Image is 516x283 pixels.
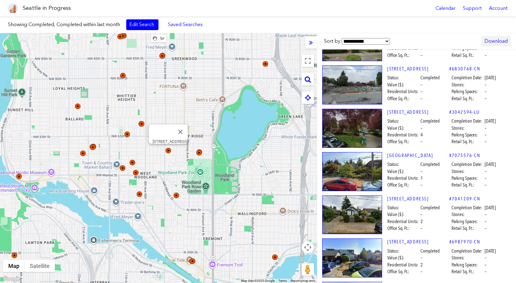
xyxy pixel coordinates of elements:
[8,3,18,13] img: favicon-96x96.png
[485,125,487,132] span: –
[387,52,420,59] span: Office Sq. Ft.:
[451,218,484,225] span: Parking Spaces:
[485,81,487,88] span: –
[451,254,484,261] span: Stories:
[387,218,420,225] span: Residential Units:
[420,81,422,88] span: –
[451,95,484,102] span: Retail Sq. Ft.:
[324,38,390,45] label: Sort by:
[387,254,420,261] span: Value ($):
[387,248,420,254] span: Status:
[241,279,275,282] span: Map data ©2025 Google
[387,65,449,72] a: [STREET_ADDRESS]
[449,195,480,202] a: #7041209-CN
[322,238,382,277] img: 315_NW_86TH_ST_SEATTLE.jpg
[387,182,420,188] span: Office Sq. Ft.:
[485,218,487,225] span: –
[420,225,422,232] span: –
[291,279,315,282] a: Report a map error
[449,65,480,72] a: #6830768-CN
[322,65,382,104] img: 5515_9TH_AVE_NW_SEATTLE.jpg
[420,182,422,188] span: –
[387,125,420,132] span: Value ($):
[451,81,484,88] span: Stories:
[387,161,420,168] span: Status:
[485,138,487,145] span: –
[420,125,422,132] span: –
[29,22,120,27] span: Completed, Completed within last month
[449,238,480,245] a: #6987970-CN
[451,175,484,182] span: Parking Spaces:
[387,95,420,102] span: Office Sq. Ft.:
[451,74,484,81] span: Completion Date:
[420,95,422,102] span: –
[302,263,314,276] button: Drag Pegman onto the map to open Street View
[485,225,487,232] span: –
[387,81,420,88] span: Value ($):
[387,268,420,275] span: Office Sq. Ft.:
[481,36,511,46] a: Download
[451,182,484,188] span: Retail Sq. Ft.:
[485,161,496,168] span: [DATE]
[420,254,422,261] span: –
[485,204,496,211] span: [DATE]
[420,74,440,81] span: Completed
[420,168,422,175] span: –
[420,204,440,211] span: Completed
[387,175,420,182] span: Residential Units:
[420,211,422,218] span: –
[420,268,422,275] span: –
[485,261,487,268] span: –
[158,35,166,42] button: Draw a shape
[387,225,420,232] span: Office Sq. Ft.:
[126,19,158,30] a: Edit Search
[485,132,487,138] span: –
[387,195,449,202] a: [STREET_ADDRESS]
[387,204,420,211] span: Status:
[451,125,484,132] span: Stories:
[165,19,206,30] a: Saved Searches
[420,248,440,254] span: Completed
[485,175,487,182] span: –
[485,118,496,124] span: [DATE]
[302,241,314,254] button: Map camera controls
[451,161,484,168] span: Completion Date:
[485,268,487,275] span: –
[322,195,382,234] img: 7306_23RD_AVE_NW_SEATTLE.jpg
[387,88,420,95] span: Residential Units:
[420,118,440,124] span: Completed
[387,211,420,218] span: Value ($):
[451,118,484,124] span: Completion Date:
[420,138,422,145] span: –
[485,182,487,188] span: –
[420,88,422,95] span: –
[420,261,423,268] span: 2
[451,132,484,138] span: Parking Spaces:
[485,254,487,261] span: –
[173,124,188,139] button: Close
[387,132,420,138] span: Residential Units:
[420,175,423,182] span: 1
[387,109,449,116] a: [STREET_ADDRESS]
[485,95,487,102] span: –
[2,275,22,283] a: Open this area in Google Maps (opens a new window)
[342,38,390,45] select: Sort by:
[387,118,420,124] span: Status:
[451,52,484,59] span: Retail Sq. Ft.:
[451,248,484,254] span: Completion Date:
[23,4,71,12] h1: Seattle in Progress
[8,21,120,28] label: Showing:
[485,211,487,218] span: –
[153,139,188,144] div: [STREET_ADDRESS]
[451,204,484,211] span: Completion Date:
[420,161,440,168] span: Completed
[485,74,496,81] span: [DATE]
[322,152,382,191] img: 8014_13TH_AVE_NW_SEATTLE.jpg
[451,138,484,145] span: Retail Sq. Ft.:
[151,35,158,42] button: Stop drawing
[278,279,287,282] a: Terms
[451,211,484,218] span: Stories:
[485,168,487,175] span: –
[449,152,480,159] a: #7075576-CN
[420,218,423,225] span: 2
